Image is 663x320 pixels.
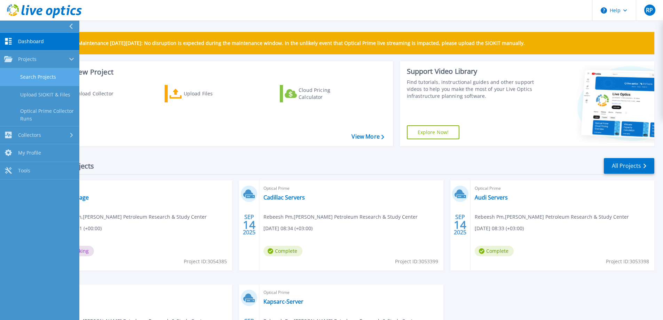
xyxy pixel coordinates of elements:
span: Optical Prime [263,289,439,296]
a: Cadillac Servers [263,194,305,201]
span: Rebeesh Pm , [PERSON_NAME] Petroleum Research & Study Center [53,213,207,221]
span: 14 [454,222,466,228]
div: Support Video Library [407,67,537,76]
span: Rebeesh Pm , [PERSON_NAME] Petroleum Research & Study Center [263,213,418,221]
a: All Projects [604,158,654,174]
span: Complete [475,246,514,256]
span: [DATE] 08:34 (+03:00) [263,225,313,232]
h3: Start a New Project [49,68,384,76]
span: 14 [243,222,255,228]
span: Optical Prime [475,185,650,192]
div: SEP 2025 [453,212,467,237]
a: Kapsarc-Server [263,298,303,305]
span: [DATE] 08:33 (+03:00) [475,225,524,232]
span: Collectors [18,132,41,138]
div: Download Collector [67,87,123,101]
span: Optical Prime [263,185,439,192]
div: Cloud Pricing Calculator [299,87,354,101]
span: Optical Prime [53,289,228,296]
span: Rebeesh Pm , [PERSON_NAME] Petroleum Research & Study Center [475,213,629,221]
span: Project ID: 3053398 [606,258,649,265]
a: Cloud Pricing Calculator [280,85,357,102]
a: Audi Servers [475,194,508,201]
div: Find tutorials, instructional guides and other support videos to help you make the most of your L... [407,79,537,100]
p: Scheduled Maintenance [DATE][DATE]: No disruption is expected during the maintenance window. In t... [52,40,525,46]
div: Upload Files [184,87,239,101]
a: View More [352,133,384,140]
span: My Profile [18,150,41,156]
span: Projects [18,56,37,62]
span: Complete [263,246,302,256]
span: Project ID: 3054385 [184,258,227,265]
a: Download Collector [49,85,127,102]
span: Dashboard [18,38,44,45]
span: RP [646,7,653,13]
a: Upload Files [165,85,242,102]
div: SEP 2025 [243,212,256,237]
a: Explore Now! [407,125,460,139]
span: Unity [53,185,228,192]
span: Project ID: 3053399 [395,258,438,265]
span: Tools [18,167,30,174]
